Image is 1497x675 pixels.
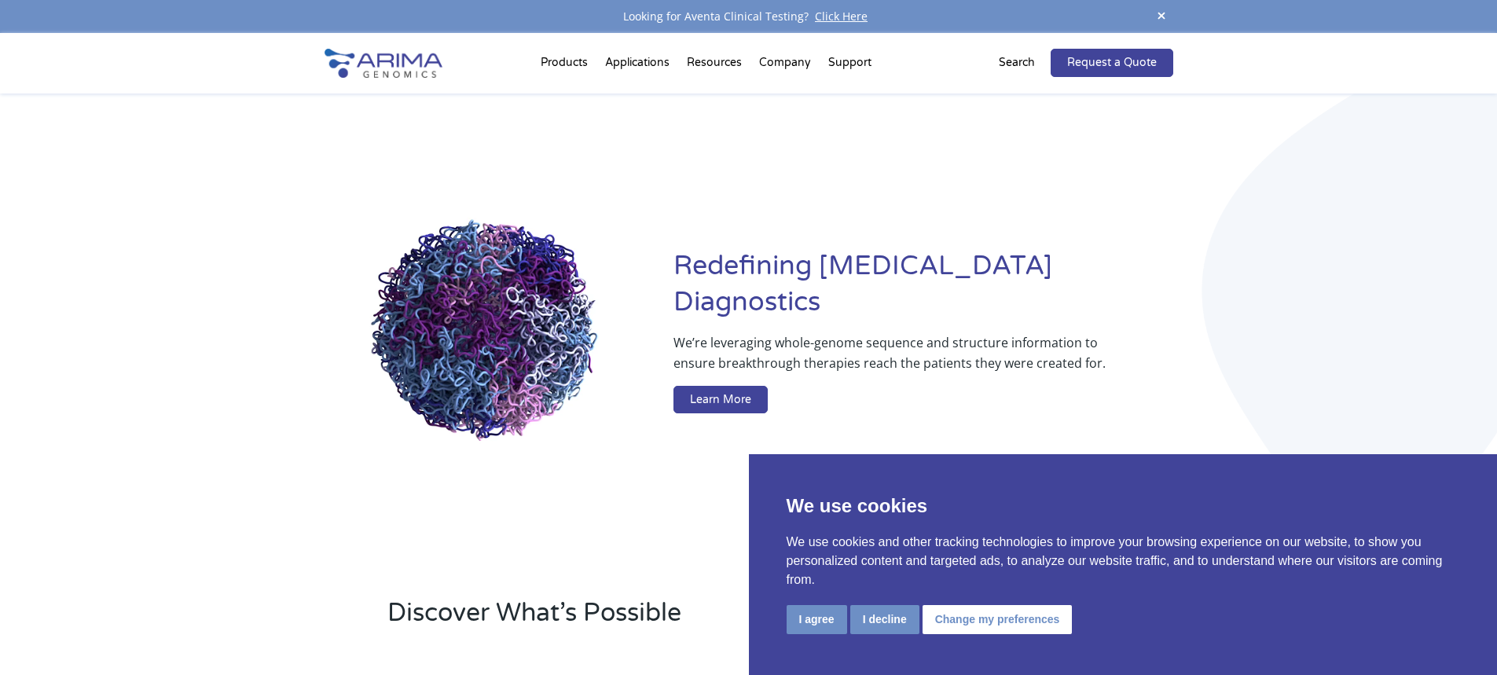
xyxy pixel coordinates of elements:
[325,6,1173,27] div: Looking for Aventa Clinical Testing?
[809,9,874,24] a: Click Here
[387,596,949,643] h2: Discover What’s Possible
[923,605,1073,634] button: Change my preferences
[673,332,1110,386] p: We’re leveraging whole-genome sequence and structure information to ensure breakthrough therapies...
[673,386,768,414] a: Learn More
[850,605,919,634] button: I decline
[673,248,1172,332] h1: Redefining [MEDICAL_DATA] Diagnostics
[787,492,1460,520] p: We use cookies
[1051,49,1173,77] a: Request a Quote
[787,605,847,634] button: I agree
[999,53,1035,73] p: Search
[325,49,442,78] img: Arima-Genomics-logo
[787,533,1460,589] p: We use cookies and other tracking technologies to improve your browsing experience on our website...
